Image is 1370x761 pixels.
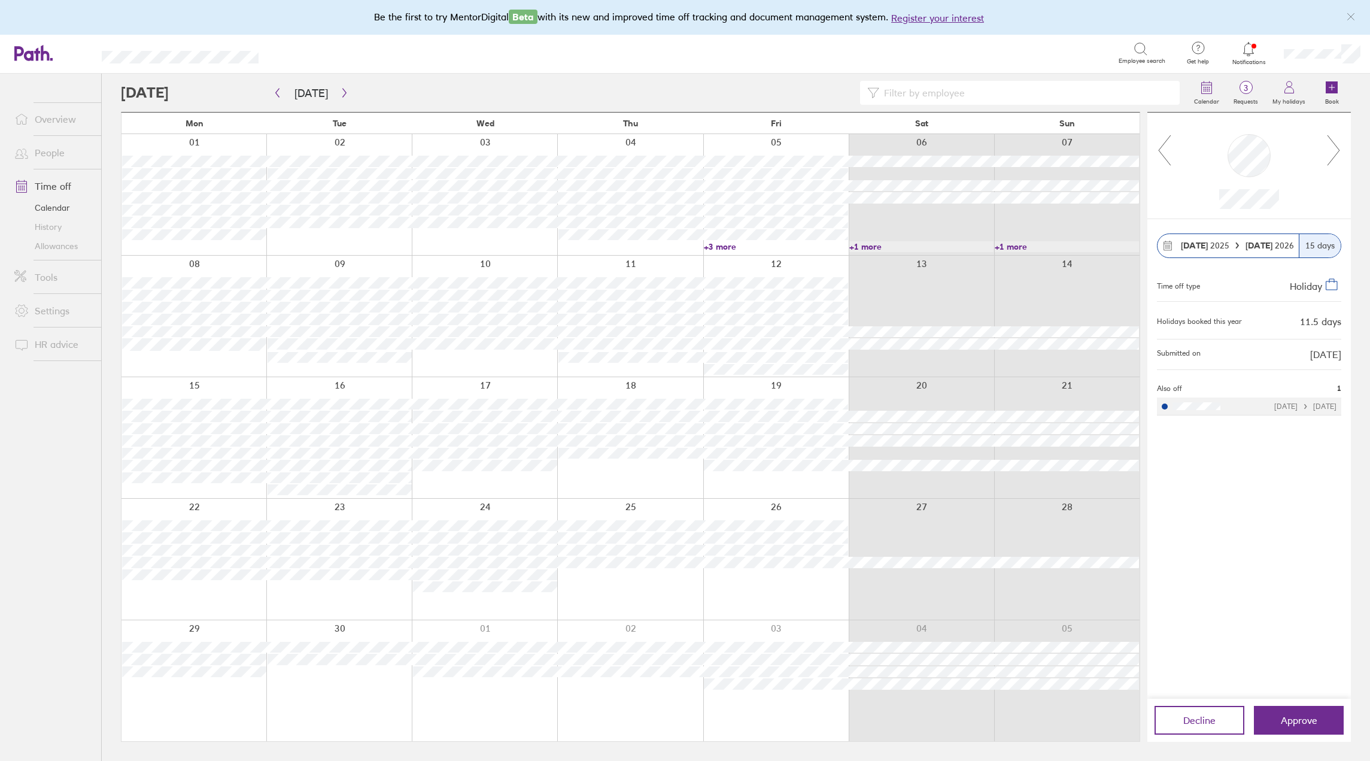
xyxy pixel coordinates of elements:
[5,141,101,165] a: People
[476,119,494,128] span: Wed
[1265,95,1313,105] label: My holidays
[1318,95,1346,105] label: Book
[623,119,638,128] span: Thu
[1290,280,1322,292] span: Holiday
[891,11,984,25] button: Register your interest
[1183,715,1216,726] span: Decline
[771,119,782,128] span: Fri
[1229,59,1268,66] span: Notifications
[879,81,1172,104] input: Filter by employee
[1299,234,1341,257] div: 15 days
[1226,74,1265,112] a: 3Requests
[1300,316,1341,327] div: 11.5 days
[1246,241,1294,250] span: 2026
[509,10,537,24] span: Beta
[1157,384,1182,393] span: Also off
[1246,240,1275,251] strong: [DATE]
[1313,74,1351,112] a: Book
[5,174,101,198] a: Time off
[1226,95,1265,105] label: Requests
[1281,715,1317,726] span: Approve
[333,119,347,128] span: Tue
[1157,349,1201,360] span: Submitted on
[1181,241,1229,250] span: 2025
[1181,240,1208,251] strong: [DATE]
[1310,349,1341,360] span: [DATE]
[1157,317,1242,326] div: Holidays booked this year
[995,241,1139,252] a: +1 more
[1155,706,1244,735] button: Decline
[849,241,994,252] a: +1 more
[1059,119,1075,128] span: Sun
[1157,277,1200,292] div: Time off type
[5,299,101,323] a: Settings
[5,265,101,289] a: Tools
[291,47,321,58] div: Search
[5,332,101,356] a: HR advice
[285,83,338,103] button: [DATE]
[1229,41,1268,66] a: Notifications
[186,119,203,128] span: Mon
[1178,58,1217,65] span: Get help
[5,237,101,256] a: Allowances
[1254,706,1344,735] button: Approve
[1187,74,1226,112] a: Calendar
[1119,57,1165,65] span: Employee search
[5,107,101,131] a: Overview
[5,198,101,217] a: Calendar
[704,241,848,252] a: +3 more
[915,119,928,128] span: Sat
[1265,74,1313,112] a: My holidays
[374,10,996,25] div: Be the first to try MentorDigital with its new and improved time off tracking and document manage...
[5,217,101,237] a: History
[1187,95,1226,105] label: Calendar
[1274,402,1336,411] div: [DATE] [DATE]
[1226,83,1265,93] span: 3
[1337,384,1341,393] span: 1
